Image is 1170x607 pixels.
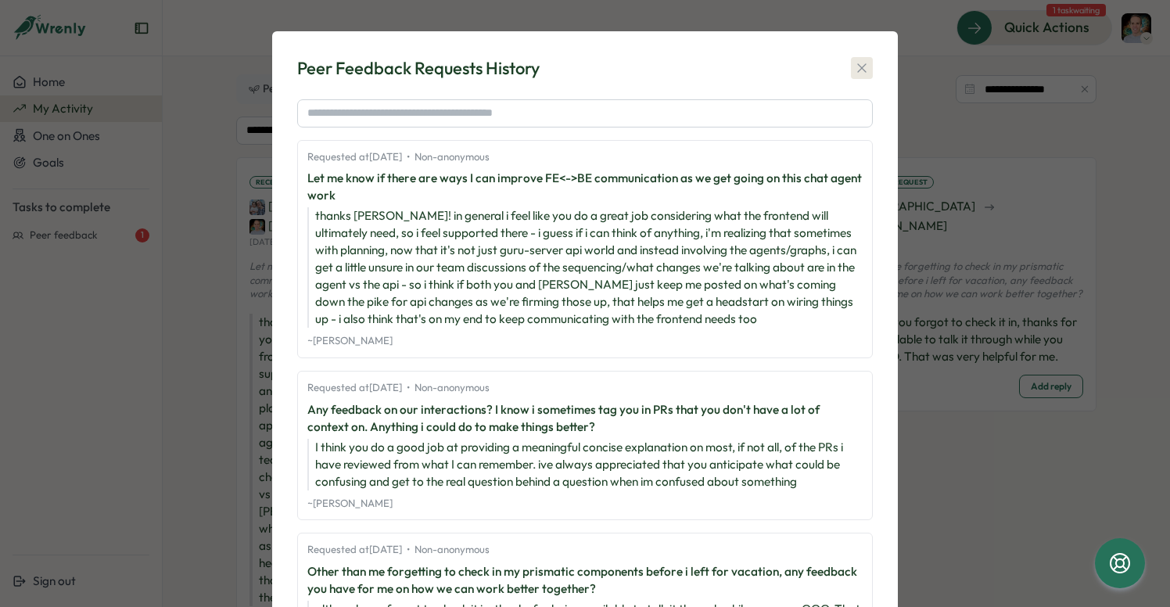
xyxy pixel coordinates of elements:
p: Let me know if there are ways I can improve FE<->BE communication as we get going on this chat ag... [307,170,863,204]
p: ~ [PERSON_NAME] [307,497,863,511]
span: Requested at [DATE] [307,381,402,395]
p: Any feedback on our interactions? I know i sometimes tag you in PRs that you don't have a lot of ... [307,401,863,436]
p: Other than me forgetting to check in my prismatic components before i left for vacation, any feed... [307,563,863,598]
span: Non-anonymous [415,381,490,395]
p: ~ [PERSON_NAME] [307,334,863,348]
span: Requested at [DATE] [307,150,402,164]
span: Non-anonymous [415,543,490,557]
span: • [407,543,410,557]
span: • [407,381,410,395]
span: Non-anonymous [415,150,490,164]
p: I think you do a good job at providing a meaningful concise explanation on most, if not all, of t... [307,439,863,490]
span: • [407,150,410,164]
span: Requested at [DATE] [307,543,402,557]
p: thanks [PERSON_NAME]! in general i feel like you do a great job considering what the frontend wil... [307,207,863,328]
div: Peer Feedback Requests History [297,56,540,81]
